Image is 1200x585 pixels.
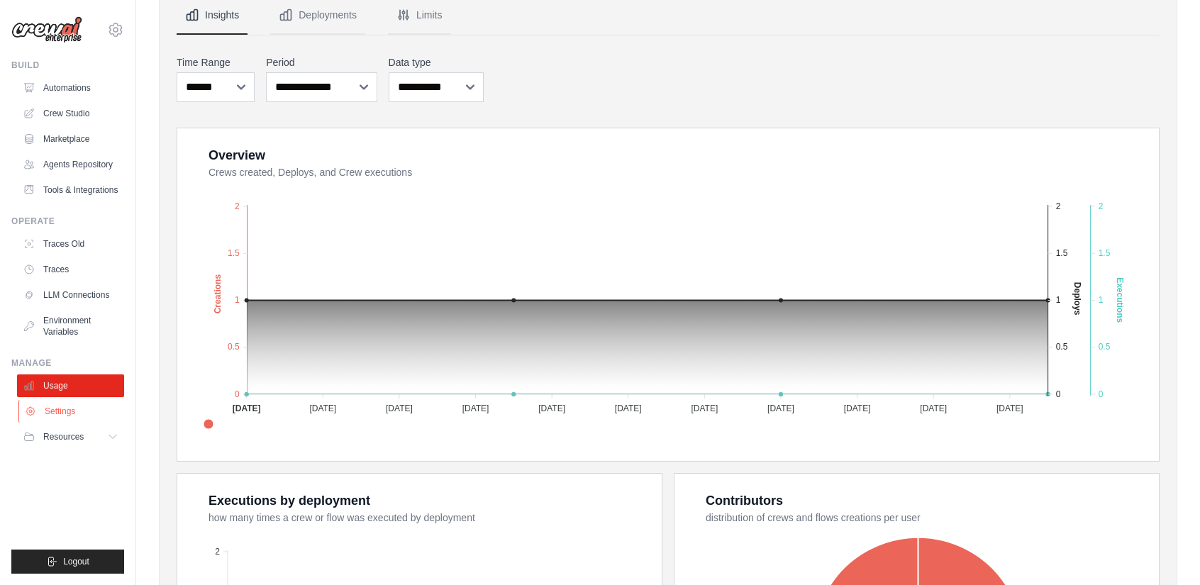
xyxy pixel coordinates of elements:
[1099,295,1104,305] tspan: 1
[266,55,377,69] label: Period
[844,403,871,413] tspan: [DATE]
[209,491,370,511] div: Executions by deployment
[767,403,794,413] tspan: [DATE]
[1056,389,1061,399] tspan: 0
[17,309,124,343] a: Environment Variables
[17,284,124,306] a: LLM Connections
[235,201,240,211] tspan: 2
[235,389,240,399] tspan: 0
[11,550,124,574] button: Logout
[228,248,240,258] tspan: 1.5
[63,556,89,567] span: Logout
[1056,248,1068,258] tspan: 1.5
[209,511,645,525] dt: how many times a crew or flow was executed by deployment
[1056,295,1061,305] tspan: 1
[1072,282,1082,316] text: Deploys
[1099,201,1104,211] tspan: 2
[213,274,223,313] text: Creations
[43,431,84,442] span: Resources
[17,77,124,99] a: Automations
[1099,389,1104,399] tspan: 0
[215,546,220,556] tspan: 2
[1115,277,1125,323] text: Executions
[309,403,336,413] tspan: [DATE]
[615,403,642,413] tspan: [DATE]
[233,403,261,413] tspan: [DATE]
[17,233,124,255] a: Traces Old
[17,425,124,448] button: Resources
[11,16,82,43] img: Logo
[18,400,126,423] a: Settings
[209,145,265,165] div: Overview
[920,403,947,413] tspan: [DATE]
[17,102,124,125] a: Crew Studio
[11,357,124,369] div: Manage
[386,403,413,413] tspan: [DATE]
[996,403,1023,413] tspan: [DATE]
[11,60,124,71] div: Build
[706,491,783,511] div: Contributors
[691,403,718,413] tspan: [DATE]
[389,55,484,69] label: Data type
[17,179,124,201] a: Tools & Integrations
[706,511,1142,525] dt: distribution of crews and flows creations per user
[11,216,124,227] div: Operate
[17,258,124,281] a: Traces
[17,374,124,397] a: Usage
[538,403,565,413] tspan: [DATE]
[209,165,1142,179] dt: Crews created, Deploys, and Crew executions
[462,403,489,413] tspan: [DATE]
[17,153,124,176] a: Agents Repository
[1099,342,1111,352] tspan: 0.5
[1056,342,1068,352] tspan: 0.5
[228,342,240,352] tspan: 0.5
[177,55,255,69] label: Time Range
[235,295,240,305] tspan: 1
[1056,201,1061,211] tspan: 2
[17,128,124,150] a: Marketplace
[1099,248,1111,258] tspan: 1.5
